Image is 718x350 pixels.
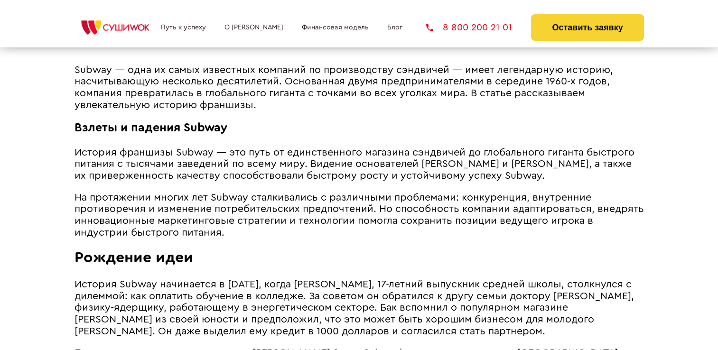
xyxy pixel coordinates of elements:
a: Финансовая модель [302,24,369,31]
a: О [PERSON_NAME] [224,24,283,31]
a: Путь к успеху [161,24,206,31]
span: Рождение идеи [75,250,193,265]
span: Subway ― одна их самых известных компаний по производству сэндвичей ― имеет легендарную историю, ... [75,65,613,110]
span: История Subway начинается в [DATE], когда [PERSON_NAME], 17-летний выпускник средней школы, столк... [75,279,634,336]
span: 8 800 200 21 01 [443,23,512,32]
span: На протяжении многих лет Subway сталкивались с различными проблемами: конкуренция, внутренние про... [75,193,644,238]
button: Оставить заявку [531,14,643,41]
a: 8 800 200 21 01 [426,23,512,32]
span: История франшизы Subway — это путь от единственного магазина сэндвичей до глобального гиганта быс... [75,147,634,181]
a: Блог [387,24,402,31]
span: Взлеты и падения Subway [75,122,227,134]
